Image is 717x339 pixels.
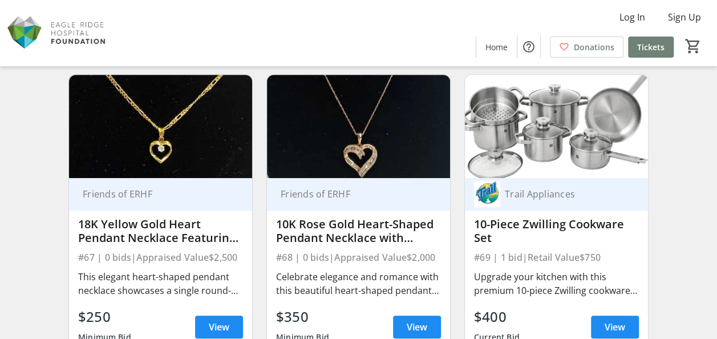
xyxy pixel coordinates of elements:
div: This elegant heart-shaped pendant necklace showcases a single round-cut natural mined diamond, ap... [78,270,243,297]
img: 18K Yellow Gold Heart Pendant Necklace Featuring a 0.12 Carat Natural Mined Diamond [69,75,252,178]
div: $350 [276,306,329,327]
a: Tickets [628,37,674,58]
button: Log In [610,8,654,26]
img: 10K Rose Gold Heart-Shaped Pendant Necklace with Round & Baguette Diamonds [267,75,450,178]
div: Friends of ERHF [276,188,427,200]
span: Home [485,41,508,53]
div: Trail Appliances [500,188,625,200]
div: 10-Piece Zwilling Cookware Set [474,217,639,245]
button: Sign Up [659,8,710,26]
img: 10-Piece Zwilling Cookware Set [465,75,648,178]
div: Friends of ERHF [78,188,229,200]
div: #68 | 0 bids | Appraised Value $2,000 [276,249,441,265]
span: Donations [574,41,614,53]
div: 18K Yellow Gold Heart Pendant Necklace Featuring a 0.12 Carat Natural Mined Diamond [78,217,243,245]
div: Upgrade your kitchen with this premium 10-piece Zwilling cookware set from Trail Appliances. Craf... [474,270,639,297]
a: Donations [550,37,623,58]
img: Eagle Ridge Hospital Foundation's Logo [7,5,108,62]
button: Help [517,35,540,58]
img: Trail Appliances [474,181,500,207]
a: Home [476,37,517,58]
div: $250 [78,306,131,327]
button: Cart [683,36,703,56]
a: View [393,316,441,338]
span: View [407,320,427,334]
a: View [591,316,639,338]
span: View [605,320,625,334]
span: Tickets [637,41,665,53]
div: #67 | 0 bids | Appraised Value $2,500 [78,249,243,265]
span: Log In [619,10,645,24]
span: Sign Up [668,10,701,24]
div: 10K Rose Gold Heart-Shaped Pendant Necklace with Round & Baguette Diamonds [276,217,441,245]
div: #69 | 1 bid | Retail Value $750 [474,249,639,265]
span: View [209,320,229,334]
div: $400 [474,306,520,327]
div: Celebrate elegance and romance with this beautiful heart-shaped pendant crafted in warm 10 karat ... [276,270,441,297]
a: View [195,316,243,338]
